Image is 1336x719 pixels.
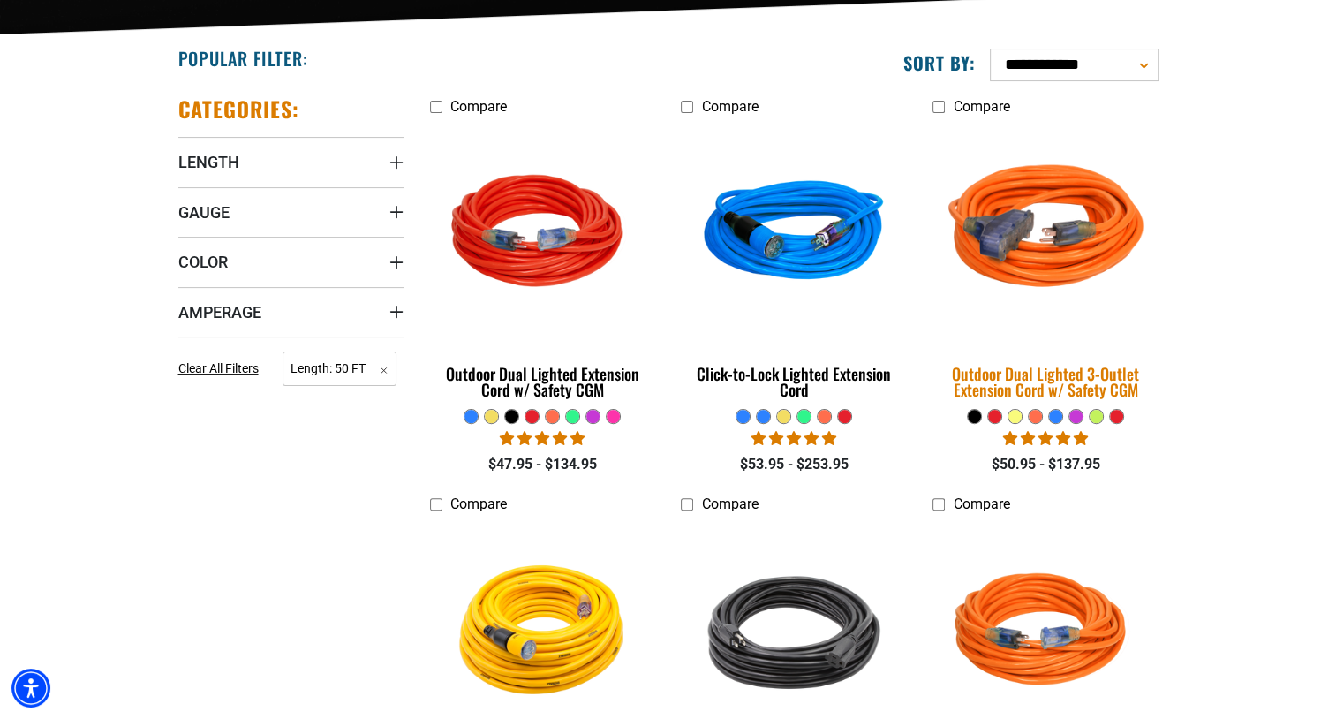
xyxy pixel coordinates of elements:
a: orange Outdoor Dual Lighted 3-Outlet Extension Cord w/ Safety CGM [932,124,1158,408]
span: 4.80 stars [1003,430,1088,447]
img: orange [922,121,1169,347]
div: Outdoor Dual Lighted 3-Outlet Extension Cord w/ Safety CGM [932,366,1158,397]
summary: Gauge [178,187,404,237]
div: Click-to-Lock Lighted Extension Cord [681,366,906,397]
span: Compare [953,496,1009,512]
summary: Color [178,237,404,286]
span: Color [178,252,228,272]
h2: Popular Filter: [178,47,308,70]
div: Accessibility Menu [11,669,50,708]
summary: Amperage [178,287,404,337]
img: blue [683,132,905,336]
span: 4.87 stars [751,430,836,447]
a: Clear All Filters [178,359,266,378]
label: Sort by: [903,51,976,74]
span: Length [178,152,239,172]
span: Gauge [178,202,230,223]
span: Compare [953,98,1009,115]
img: Red [431,132,653,336]
a: Length: 50 FT [283,359,396,376]
span: 4.81 stars [500,430,585,447]
span: Clear All Filters [178,361,259,375]
span: Length: 50 FT [283,352,396,386]
summary: Length [178,137,404,186]
span: Compare [450,496,507,512]
div: $50.95 - $137.95 [932,454,1158,475]
span: Amperage [178,302,261,322]
div: $53.95 - $253.95 [681,454,906,475]
a: Red Outdoor Dual Lighted Extension Cord w/ Safety CGM [430,124,655,408]
span: Compare [701,98,758,115]
div: Outdoor Dual Lighted Extension Cord w/ Safety CGM [430,366,655,397]
span: Compare [450,98,507,115]
a: blue Click-to-Lock Lighted Extension Cord [681,124,906,408]
div: $47.95 - $134.95 [430,454,655,475]
h2: Categories: [178,95,300,123]
span: Compare [701,496,758,512]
